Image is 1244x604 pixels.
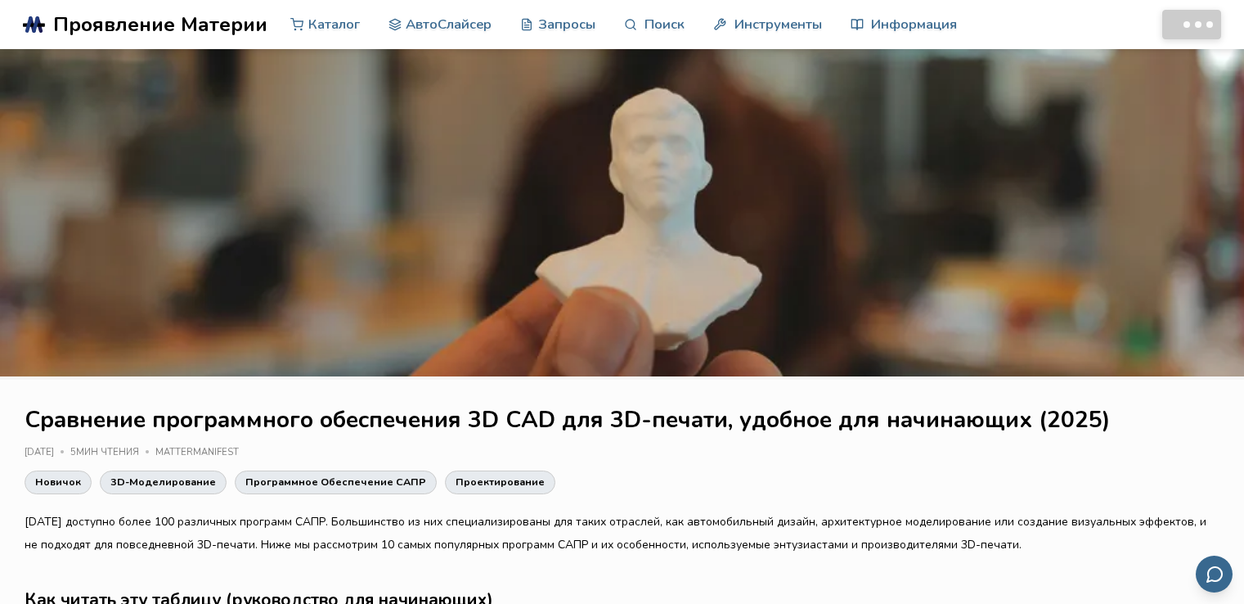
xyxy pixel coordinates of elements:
[456,475,545,489] font: Проектирование
[538,15,595,34] font: Запросы
[35,475,81,489] font: Новичок
[445,471,555,494] a: Проектирование
[53,11,267,38] font: Проявление Материи
[1196,556,1233,593] button: Отправить отзыв по электронной почте
[25,471,92,494] a: Новичок
[245,475,426,489] font: Программное обеспечение САПР
[100,471,227,494] a: 3D-моделирование
[155,446,239,458] font: MatterManifest
[871,15,957,34] font: Информация
[25,404,1110,435] font: Сравнение программного обеспечения 3D CAD для 3D-печати, удобное для начинающих (2025)
[76,446,139,458] font: мин чтения
[308,15,360,34] font: Каталог
[235,471,437,494] a: Программное обеспечение САПР
[644,15,685,34] font: Поиск
[25,446,54,458] font: [DATE]
[110,475,216,489] font: 3D-моделирование
[70,446,76,458] font: 5
[406,15,492,34] font: АвтоСлайсер
[734,15,822,34] font: Инструменты
[25,514,1206,552] font: [DATE] доступно более 100 различных программ САПР. Большинство из них специализированы для таких ...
